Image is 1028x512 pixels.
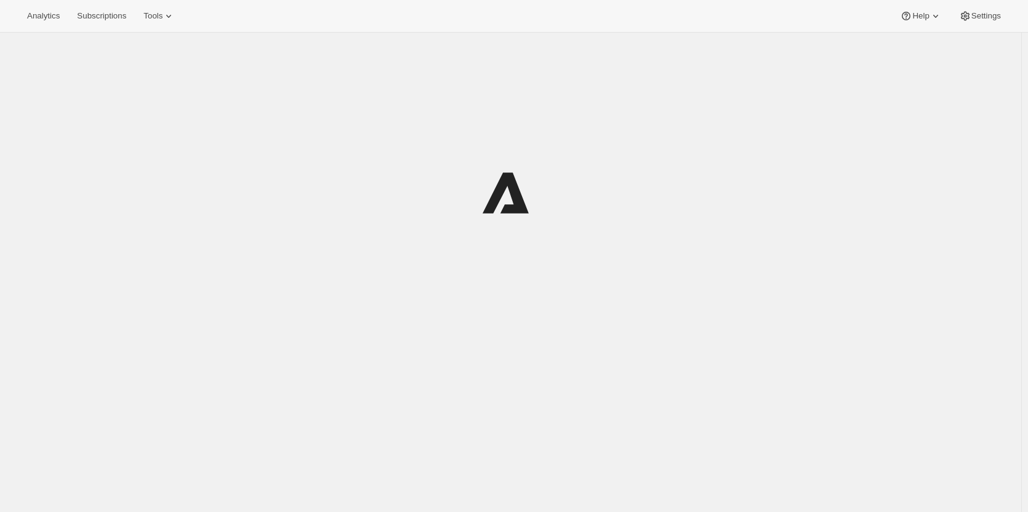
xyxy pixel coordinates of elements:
button: Tools [136,7,182,25]
span: Subscriptions [77,11,126,21]
button: Help [893,7,949,25]
span: Settings [971,11,1001,21]
span: Help [912,11,929,21]
button: Settings [952,7,1008,25]
button: Subscriptions [70,7,134,25]
span: Analytics [27,11,60,21]
button: Analytics [20,7,67,25]
span: Tools [143,11,163,21]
